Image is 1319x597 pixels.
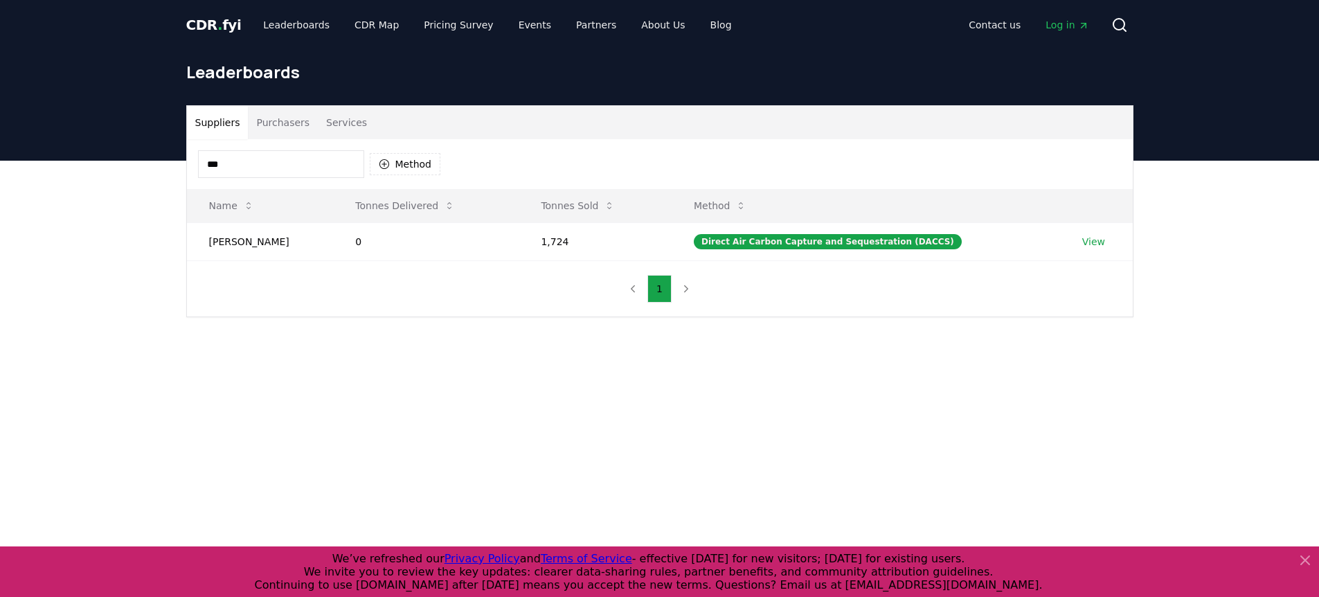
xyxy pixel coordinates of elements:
[344,192,466,220] button: Tonnes Delivered
[252,12,742,37] nav: Main
[217,17,222,33] span: .
[370,153,441,175] button: Method
[519,222,672,260] td: 1,724
[694,234,962,249] div: Direct Air Carbon Capture and Sequestration (DACCS)
[647,275,672,303] button: 1
[186,15,242,35] a: CDR.fyi
[1034,12,1100,37] a: Log in
[699,12,743,37] a: Blog
[958,12,1032,37] a: Contact us
[187,222,334,260] td: [PERSON_NAME]
[318,106,375,139] button: Services
[508,12,562,37] a: Events
[565,12,627,37] a: Partners
[186,17,242,33] span: CDR fyi
[187,106,249,139] button: Suppliers
[343,12,410,37] a: CDR Map
[198,192,265,220] button: Name
[530,192,626,220] button: Tonnes Sold
[1082,235,1105,249] a: View
[252,12,341,37] a: Leaderboards
[333,222,519,260] td: 0
[248,106,318,139] button: Purchasers
[683,192,758,220] button: Method
[186,61,1133,83] h1: Leaderboards
[958,12,1100,37] nav: Main
[413,12,504,37] a: Pricing Survey
[630,12,696,37] a: About Us
[1046,18,1088,32] span: Log in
